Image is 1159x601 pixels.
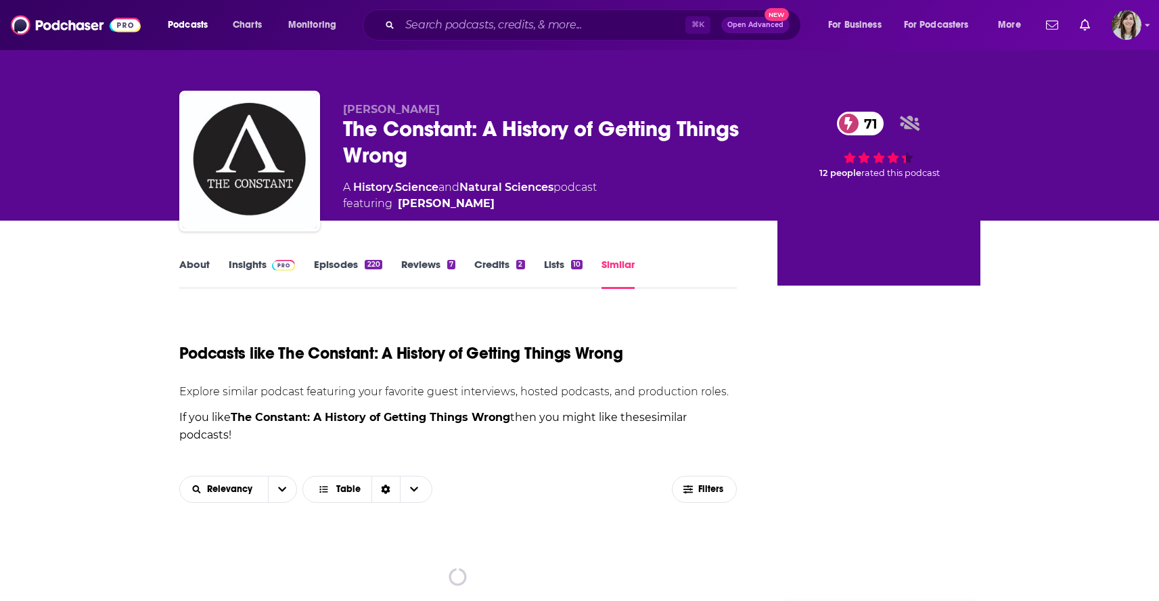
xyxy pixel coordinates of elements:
button: Choose View [302,476,432,503]
span: New [765,8,789,21]
span: Podcasts [168,16,208,35]
span: For Business [828,16,882,35]
span: , [393,181,395,194]
span: Open Advanced [727,22,783,28]
a: Reviews7 [401,258,455,289]
div: 10 [571,260,583,269]
a: Similar [601,258,635,289]
span: featuring [343,196,597,212]
a: 71 [837,112,884,135]
span: Relevancy [207,485,257,494]
button: Open AdvancedNew [721,17,790,33]
div: 2 [516,260,524,269]
span: and [438,181,459,194]
img: Podchaser Pro [272,260,296,271]
a: About [179,258,210,289]
span: 71 [850,112,884,135]
a: [PERSON_NAME] [398,196,495,212]
button: open menu [819,14,899,36]
span: rated this podcast [861,168,940,178]
button: open menu [158,14,225,36]
h1: Podcasts like The Constant: A History of Getting Things Wrong [179,343,623,363]
span: Filters [698,485,725,494]
strong: The Constant: A History of Getting Things Wrong [231,411,510,424]
a: Charts [224,14,270,36]
div: 220 [365,260,382,269]
button: open menu [180,485,269,494]
div: Sort Direction [371,476,400,502]
p: If you like then you might like these similar podcasts ! [179,409,737,443]
span: Charts [233,16,262,35]
a: History [353,181,393,194]
a: Lists10 [544,258,583,289]
button: open menu [988,14,1038,36]
div: 7 [447,260,455,269]
button: open menu [279,14,354,36]
div: 71 12 peoplerated this podcast [777,103,980,187]
a: InsightsPodchaser Pro [229,258,296,289]
span: Monitoring [288,16,336,35]
a: Episodes220 [314,258,382,289]
button: open menu [268,476,296,502]
button: Show profile menu [1112,10,1141,40]
p: Explore similar podcast featuring your favorite guest interviews, hosted podcasts, and production... [179,385,737,398]
a: Credits2 [474,258,524,289]
span: ⌘ K [685,16,710,34]
h2: Choose List sort [179,476,298,503]
input: Search podcasts, credits, & more... [400,14,685,36]
a: Natural Sciences [459,181,553,194]
span: For Podcasters [904,16,969,35]
img: User Profile [1112,10,1141,40]
img: Podchaser - Follow, Share and Rate Podcasts [11,12,141,38]
a: Science [395,181,438,194]
div: Search podcasts, credits, & more... [376,9,814,41]
a: Show notifications dropdown [1041,14,1064,37]
a: Show notifications dropdown [1074,14,1095,37]
img: The Constant: A History of Getting Things Wrong [182,93,317,229]
span: More [998,16,1021,35]
span: [PERSON_NAME] [343,103,440,116]
button: Filters [672,476,737,503]
span: Logged in as devinandrade [1112,10,1141,40]
div: A podcast [343,179,597,212]
button: open menu [895,14,988,36]
span: 12 people [819,168,861,178]
span: Table [336,485,361,494]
